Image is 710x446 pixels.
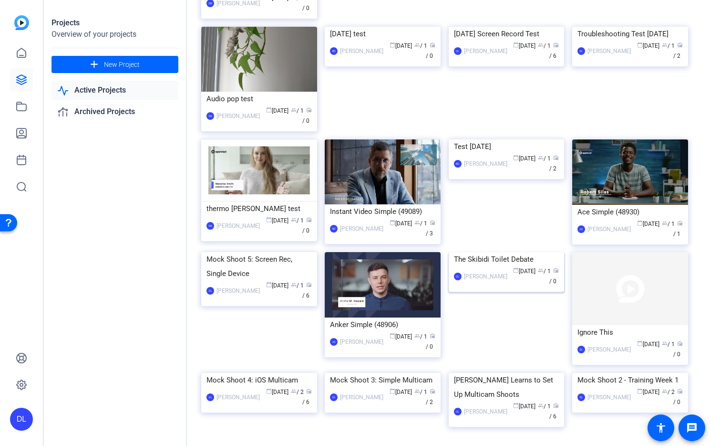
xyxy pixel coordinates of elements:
span: group [662,220,668,226]
span: group [538,267,544,273]
span: group [538,42,544,48]
span: [DATE] [266,389,288,395]
span: calendar_today [266,217,272,223]
span: / 0 [302,107,312,124]
span: / 2 [673,42,683,59]
span: / 6 [302,282,312,299]
button: New Project [51,56,178,73]
span: / 1 [538,268,551,275]
div: BD [330,225,338,233]
span: calendar_today [637,340,643,346]
span: [DATE] [637,341,659,348]
div: Mock Shoot 2 - Training Week 1 [577,373,683,387]
span: radio [306,107,312,113]
div: [PERSON_NAME] [216,221,260,231]
span: radio [677,42,683,48]
div: [PERSON_NAME] Learns to Set Up Multicam Shoots [454,373,559,402]
div: [PERSON_NAME] [216,111,260,121]
div: [PERSON_NAME] [464,272,507,281]
span: calendar_today [513,155,519,160]
span: [DATE] [637,221,659,227]
div: DL [577,47,585,55]
div: [PERSON_NAME] [587,46,631,56]
span: / 0 [426,333,435,350]
span: group [291,217,297,223]
span: [DATE] [266,282,288,289]
span: / 6 [549,403,559,420]
span: calendar_today [390,388,395,394]
div: [PERSON_NAME] [216,286,260,296]
a: Archived Projects [51,102,178,122]
span: / 0 [302,217,312,234]
span: [DATE] [390,220,412,227]
div: [PERSON_NAME] [340,224,383,234]
span: radio [677,220,683,226]
span: radio [306,217,312,223]
div: Test [DATE] [454,139,559,154]
span: / 6 [302,389,312,405]
span: calendar_today [390,220,395,225]
div: Ace Simple (48930) [577,205,683,219]
span: radio [430,220,435,225]
div: Mock Shoot 3: Simple Multicam [330,373,435,387]
div: Audio pop test [206,92,312,106]
span: calendar_today [513,42,519,48]
div: Mock Shoot 5: Screen Rec, Single Device [206,252,312,281]
span: calendar_today [637,220,643,226]
img: blue-gradient.svg [14,15,29,30]
span: / 0 [673,389,683,405]
span: [DATE] [513,155,535,162]
span: New Project [104,60,140,70]
span: calendar_today [513,267,519,273]
span: radio [430,42,435,48]
a: Active Projects [51,81,178,100]
span: radio [553,42,559,48]
div: DL [577,346,585,353]
span: / 1 [291,107,304,114]
span: [DATE] [637,42,659,49]
div: [PERSON_NAME] [340,337,383,347]
span: group [662,42,668,48]
span: radio [553,155,559,160]
span: radio [553,403,559,408]
span: calendar_today [637,388,643,394]
span: group [291,388,297,394]
div: Instant Video Simple (49089) [330,204,435,219]
span: / 1 [538,42,551,49]
div: Mock Shoot 4: iOS Multicam [206,373,312,387]
span: group [414,333,420,339]
span: group [414,42,420,48]
div: SM [206,222,214,230]
div: [PERSON_NAME] [587,345,631,354]
span: group [538,403,544,408]
span: / 1 [538,155,551,162]
span: radio [430,333,435,339]
span: radio [306,388,312,394]
span: / 0 [549,268,559,285]
span: group [414,220,420,225]
span: / 6 [549,42,559,59]
span: radio [677,340,683,346]
div: SM [206,112,214,120]
span: group [291,282,297,287]
mat-icon: add [88,59,100,71]
span: / 1 [414,42,427,49]
div: DL [206,287,214,295]
span: calendar_today [390,42,395,48]
div: [PERSON_NAME] [464,407,507,416]
span: calendar_today [390,333,395,339]
span: / 1 [414,389,427,395]
div: DL [454,408,462,415]
div: BD [454,160,462,168]
span: [DATE] [266,107,288,114]
div: Ignore This [577,325,683,340]
span: calendar_today [637,42,643,48]
span: / 2 [426,389,435,405]
div: DL [206,393,214,401]
span: / 2 [549,155,559,172]
span: / 2 [662,389,675,395]
div: [DATE] Screen Record Test [454,27,559,41]
div: The Skibidi Toilet Debate [454,252,559,266]
div: [PERSON_NAME] [587,393,631,402]
div: [DATE] test [330,27,435,41]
